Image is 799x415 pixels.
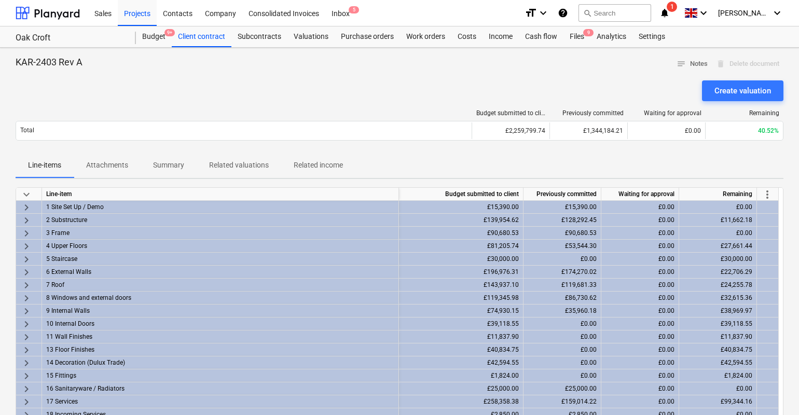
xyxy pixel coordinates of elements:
[679,253,757,266] div: £30,000.00
[400,26,451,47] a: Work orders
[46,382,394,395] div: 16 Sanitaryware / Radiators
[563,26,590,47] a: Files9
[679,305,757,317] div: £38,969.97
[761,188,774,201] span: more_vert
[632,26,671,47] a: Settings
[710,109,779,117] div: Remaining
[549,122,627,139] div: £1,344,184.21
[524,356,601,369] div: £0.00
[679,369,757,382] div: £1,824.00
[399,266,524,279] div: £196,976.31
[590,26,632,47] div: Analytics
[677,59,686,68] span: notes
[524,330,601,343] div: £0.00
[601,356,679,369] div: £0.00
[20,253,33,266] span: keyboard_arrow_right
[451,26,483,47] a: Costs
[632,109,701,117] div: Waiting for approval
[747,365,799,415] iframe: Chat Widget
[524,343,601,356] div: £0.00
[349,6,359,13] span: 5
[399,214,524,227] div: £139,954.62
[20,396,33,408] span: keyboard_arrow_right
[20,266,33,279] span: keyboard_arrow_right
[601,266,679,279] div: £0.00
[472,122,549,139] div: £2,259,799.74
[46,214,394,226] div: 2 Substructure
[20,292,33,305] span: keyboard_arrow_right
[601,240,679,253] div: £0.00
[524,292,601,305] div: £86,730.62
[601,201,679,214] div: £0.00
[601,369,679,382] div: £0.00
[679,395,757,408] div: £99,344.16
[601,382,679,395] div: £0.00
[399,227,524,240] div: £90,680.53
[28,160,61,171] p: Line-items
[679,330,757,343] div: £11,837.90
[672,56,712,72] button: Notes
[20,318,33,330] span: keyboard_arrow_right
[20,305,33,317] span: keyboard_arrow_right
[46,201,394,213] div: 1 Site Set Up / Demo
[524,240,601,253] div: £53,544.30
[20,383,33,395] span: keyboard_arrow_right
[20,331,33,343] span: keyboard_arrow_right
[601,214,679,227] div: £0.00
[399,343,524,356] div: £40,834.75
[601,292,679,305] div: £0.00
[524,305,601,317] div: £35,960.18
[335,26,400,47] a: Purchase orders
[399,292,524,305] div: £119,345.98
[209,160,269,171] p: Related valuations
[601,279,679,292] div: £0.00
[231,26,287,47] div: Subcontracts
[46,266,394,278] div: 6 External Walls
[46,395,394,408] div: 17 Services
[601,253,679,266] div: £0.00
[677,58,708,70] span: Notes
[679,356,757,369] div: £42,594.55
[476,109,546,117] div: Budget submitted to client
[524,395,601,408] div: £159,014.22
[20,201,33,214] span: keyboard_arrow_right
[16,33,123,44] div: Oak Croft
[399,395,524,408] div: £258,358.38
[601,317,679,330] div: £0.00
[399,188,524,201] div: Budget submitted to client
[86,160,128,171] p: Attachments
[524,369,601,382] div: £0.00
[20,344,33,356] span: keyboard_arrow_right
[20,370,33,382] span: keyboard_arrow_right
[601,305,679,317] div: £0.00
[399,317,524,330] div: £39,118.55
[46,253,394,265] div: 5 Staircase
[679,279,757,292] div: £24,255.78
[399,253,524,266] div: £30,000.00
[20,214,33,227] span: keyboard_arrow_right
[679,201,757,214] div: £0.00
[524,279,601,292] div: £119,681.33
[601,343,679,356] div: £0.00
[714,84,771,98] div: Create valuation
[399,240,524,253] div: £81,205.74
[287,26,335,47] a: Valuations
[136,26,172,47] div: Budget
[524,188,601,201] div: Previously committed
[524,214,601,227] div: £128,292.45
[601,330,679,343] div: £0.00
[399,369,524,382] div: £1,824.00
[524,201,601,214] div: £15,390.00
[46,356,394,369] div: 14 Decoration (Dulux Trade)
[164,29,175,36] span: 9+
[679,227,757,240] div: £0.00
[153,160,184,171] p: Summary
[172,26,231,47] div: Client contract
[399,279,524,292] div: £143,937.10
[679,382,757,395] div: £0.00
[483,26,519,47] a: Income
[46,227,394,239] div: 3 Frame
[601,395,679,408] div: £0.00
